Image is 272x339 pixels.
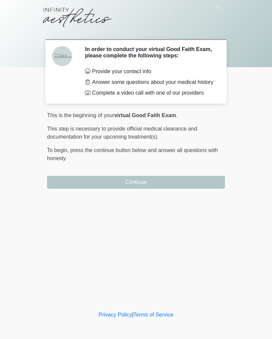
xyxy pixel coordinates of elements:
[85,78,215,86] li: Answer some questions about your medical history
[47,126,197,140] span: This step is necessary to provide official medical clearance and documentation for your upcoming ...
[133,312,173,318] a: Terms of Service
[47,147,70,153] span: To begin,
[176,112,177,118] span: .
[85,46,215,59] h2: In order to conduct your virtual Good Faith Exam, please complete the following steps:
[52,46,72,66] img: Agent Avatar
[85,67,215,76] li: Provide your contact info
[40,5,113,29] img: Infinity Aesthetics Logo
[132,312,133,318] a: |
[99,312,132,318] a: Privacy Policy
[47,112,114,118] span: This is the beginning of your
[114,112,176,118] strong: virtual Good Faith Exam
[85,89,215,97] li: Complete a video call with one of our providers
[47,147,218,161] span: press the continue button below and answer all questions with honesty.
[47,176,225,189] button: Continue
